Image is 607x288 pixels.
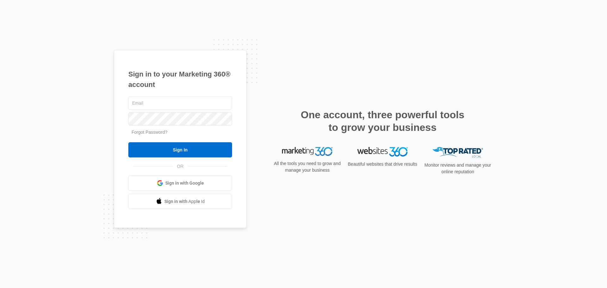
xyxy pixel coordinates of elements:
[422,162,493,175] p: Monitor reviews and manage your online reputation
[128,194,232,209] a: Sign in with Apple Id
[299,108,466,134] h2: One account, three powerful tools to grow your business
[357,147,408,156] img: Websites 360
[128,69,232,90] h1: Sign in to your Marketing 360® account
[165,180,204,187] span: Sign in with Google
[132,130,168,135] a: Forgot Password?
[432,147,483,157] img: Top Rated Local
[128,142,232,157] input: Sign In
[164,198,205,205] span: Sign in with Apple Id
[272,160,343,174] p: All the tools you need to grow and manage your business
[282,147,333,156] img: Marketing 360
[128,96,232,110] input: Email
[173,163,188,170] span: OR
[128,175,232,191] a: Sign in with Google
[347,161,418,168] p: Beautiful websites that drive results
